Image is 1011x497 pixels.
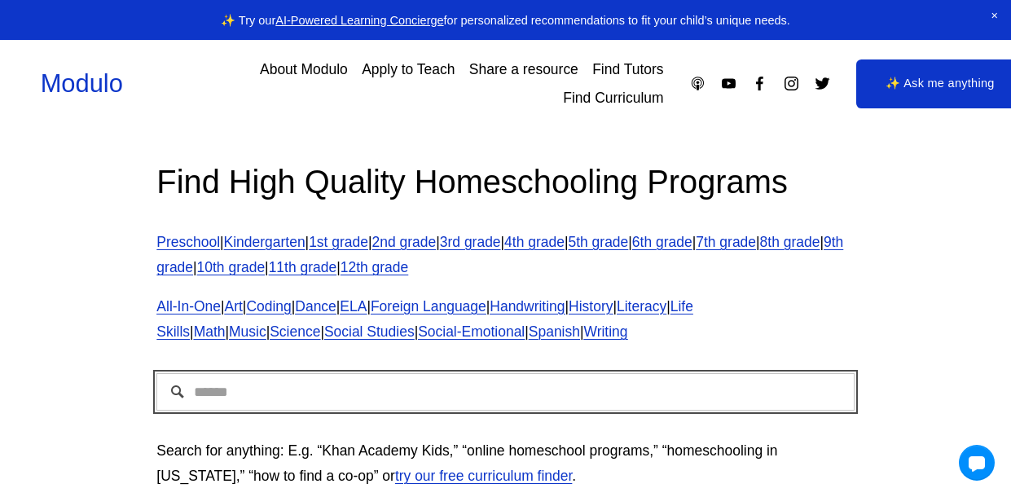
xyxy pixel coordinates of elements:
a: YouTube [720,75,737,92]
a: 11th grade [269,259,337,275]
a: Share a resource [469,55,578,84]
a: Preschool [156,234,220,250]
a: Music [229,323,266,340]
a: Twitter [814,75,831,92]
p: Search for anything: E.g. “Khan Academy Kids,” “online homeschool programs,” “homeschooling in [U... [156,438,854,490]
a: 1st grade [309,234,368,250]
a: 10th grade [197,259,266,275]
a: Spanish [529,323,580,340]
a: Find Curriculum [563,84,663,112]
a: AI-Powered Learning Concierge [275,14,443,27]
p: | | | | | | | | | | | | | | | | [156,294,854,345]
a: History [569,298,613,314]
a: Math [194,323,226,340]
a: 3rd grade [440,234,501,250]
a: Foreign Language [371,298,486,314]
a: 5th grade [568,234,628,250]
a: Writing [583,323,627,340]
a: Science [270,323,320,340]
a: All-In-One [156,298,221,314]
a: Facebook [751,75,768,92]
a: Social Studies [324,323,415,340]
a: 2nd grade [372,234,437,250]
a: Find Tutors [592,55,663,84]
a: try our free curriculum finder [395,468,572,484]
a: Dance [295,298,336,314]
a: 8th grade [760,234,820,250]
a: Apple Podcasts [689,75,706,92]
a: Instagram [783,75,800,92]
a: 6th grade [632,234,692,250]
a: ELA [340,298,367,314]
h2: Find High Quality Homeschooling Programs [156,161,854,203]
p: | | | | | | | | | | | | | [156,230,854,281]
a: Coding [246,298,291,314]
a: Social-Emotional [418,323,525,340]
a: 4th grade [504,234,565,250]
a: Modulo [41,69,123,98]
a: 7th grade [696,234,756,250]
a: Handwriting [490,298,565,314]
a: Literacy [617,298,666,314]
a: About Modulo [260,55,348,84]
input: Search [156,373,854,411]
a: Apply to Teach [362,55,455,84]
a: 12th grade [341,259,409,275]
a: Art [225,298,243,314]
a: Kindergarten [224,234,305,250]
